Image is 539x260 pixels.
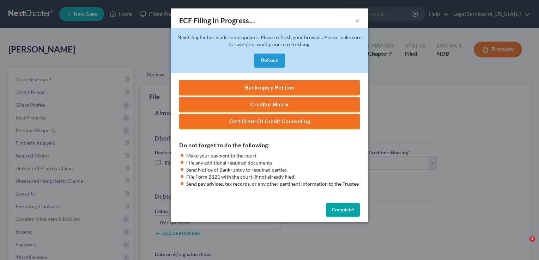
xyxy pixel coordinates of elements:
[254,54,285,68] button: Refresh
[186,152,360,159] li: Make your payment to the court
[186,180,360,187] li: Send pay advices, tax records, or any other pertinent information to the Trustee
[179,114,360,129] a: Certificate of Credit Counseling
[179,97,360,112] a: Creditor Matrix
[179,80,360,95] a: Bankruptcy Petition
[179,141,360,149] h5: Do not forget to do the following:
[179,16,255,25] div: ECF Filing In Progress...
[186,159,360,166] li: File any additional required documents
[326,203,360,217] button: Complete!
[529,236,535,242] span: 1
[186,166,360,173] li: Send Notice of Bankruptcy to required parties
[355,16,360,25] button: ×
[515,236,532,253] iframe: Intercom live chat
[186,173,360,180] li: File Form B121 with the court (if not already filed)
[177,34,362,47] span: NextChapter has made some updates. Please refresh your browser. Please make sure to save your wor...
